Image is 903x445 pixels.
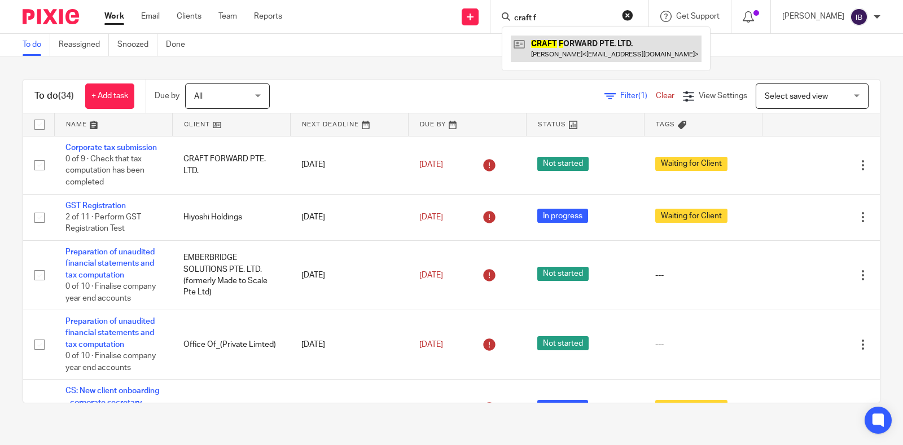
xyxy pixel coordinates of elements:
span: 0 of 10 · Finalise company year end accounts [65,283,156,302]
a: Work [104,11,124,22]
div: --- [655,339,751,350]
span: Not started [537,267,589,281]
a: Preparation of unaudited financial statements and tax computation [65,248,155,279]
a: Clear [656,92,674,100]
span: Waiting for Client [655,209,727,223]
p: [PERSON_NAME] [782,11,844,22]
span: (34) [58,91,74,100]
span: All [194,92,203,100]
button: Clear [622,10,633,21]
a: To do [23,34,50,56]
span: [DATE] [419,341,443,349]
a: Email [141,11,160,22]
td: TRENZOL COLLECTION [172,380,290,438]
a: Reassigned [59,34,109,56]
span: Not started [537,336,589,350]
a: CS: New client onboarding - corporate secretary [65,387,159,406]
span: Waiting for Client [655,400,727,414]
span: 0 of 9 · Check that tax computation has been completed [65,155,144,186]
a: Team [218,11,237,22]
td: CRAFT FORWARD PTE. LTD. [172,136,290,194]
a: Reports [254,11,282,22]
span: In progress [537,400,588,414]
img: Pixie [23,9,79,24]
span: [DATE] [419,213,443,221]
td: EMBERBRIDGE SOLUTIONS PTE. LTD. (formerly Made to Scale Pte Ltd) [172,241,290,310]
p: Due by [155,90,179,102]
span: Waiting for Client [655,157,727,171]
a: Done [166,34,194,56]
span: Tags [656,121,675,127]
span: (1) [638,92,647,100]
td: [DATE] [290,136,408,194]
td: Hiyoshi Holdings [172,194,290,240]
a: Clients [177,11,201,22]
span: View Settings [699,92,747,100]
span: [DATE] [419,271,443,279]
td: [DATE] [290,380,408,438]
a: GST Registration [65,202,126,210]
h1: To do [34,90,74,102]
span: In progress [537,209,588,223]
span: Get Support [676,12,720,20]
span: 0 of 10 · Finalise company year end accounts [65,352,156,372]
span: Filter [620,92,656,100]
span: [DATE] [419,161,443,169]
img: svg%3E [850,8,868,26]
td: Office Of_(Private Limted) [172,310,290,380]
div: --- [655,270,751,281]
td: [DATE] [290,241,408,310]
input: Search [513,14,615,24]
td: [DATE] [290,310,408,380]
a: Preparation of unaudited financial statements and tax computation [65,318,155,349]
span: 2 of 11 · Perform GST Registration Test [65,213,141,233]
span: Select saved view [765,92,828,100]
a: Snoozed [117,34,157,56]
a: Corporate tax submission [65,144,157,152]
a: + Add task [85,83,134,109]
span: Not started [537,157,589,171]
td: [DATE] [290,194,408,240]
